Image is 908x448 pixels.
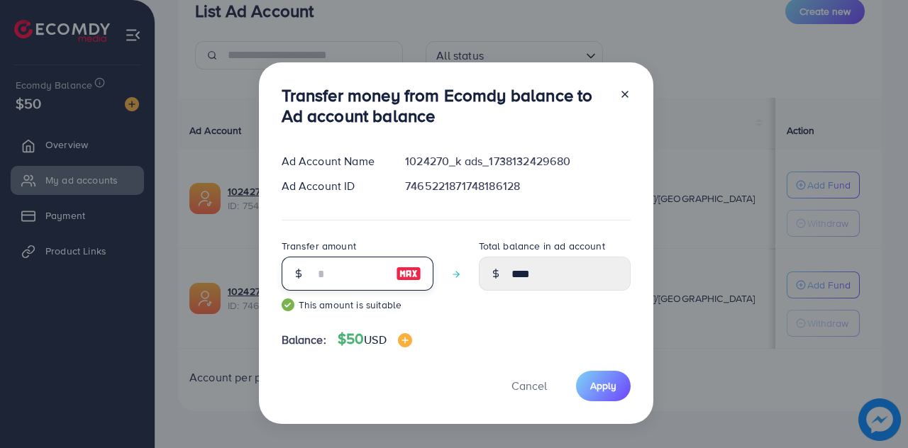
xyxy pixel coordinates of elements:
[590,379,616,393] span: Apply
[511,378,547,393] span: Cancel
[396,265,421,282] img: image
[398,333,412,347] img: image
[282,298,294,311] img: guide
[364,332,386,347] span: USD
[270,178,394,194] div: Ad Account ID
[394,153,641,169] div: 1024270_k ads_1738132429680
[394,178,641,194] div: 7465221871748186128
[282,298,433,312] small: This amount is suitable
[282,85,608,126] h3: Transfer money from Ecomdy balance to Ad account balance
[338,330,412,348] h4: $50
[270,153,394,169] div: Ad Account Name
[282,332,326,348] span: Balance:
[479,239,605,253] label: Total balance in ad account
[494,371,565,401] button: Cancel
[282,239,356,253] label: Transfer amount
[576,371,631,401] button: Apply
